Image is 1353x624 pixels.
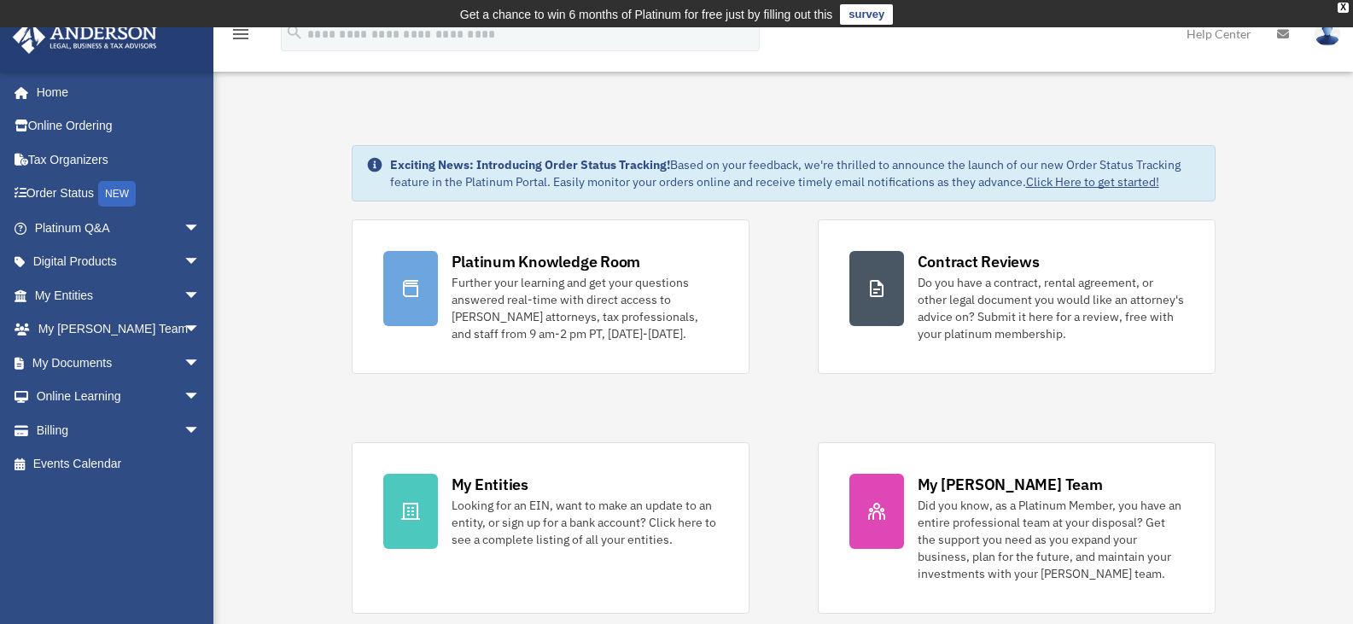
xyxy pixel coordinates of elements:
span: arrow_drop_down [184,312,218,347]
div: Do you have a contract, rental agreement, or other legal document you would like an attorney's ad... [918,274,1184,342]
span: arrow_drop_down [184,278,218,313]
a: Contract Reviews Do you have a contract, rental agreement, or other legal document you would like... [818,219,1216,374]
i: menu [230,24,251,44]
div: Get a chance to win 6 months of Platinum for free just by filling out this [460,4,833,25]
a: Online Ordering [12,109,226,143]
a: Home [12,75,218,109]
div: Contract Reviews [918,251,1040,272]
div: My [PERSON_NAME] Team [918,474,1103,495]
span: arrow_drop_down [184,245,218,280]
a: survey [840,4,893,25]
span: arrow_drop_down [184,346,218,381]
div: Based on your feedback, we're thrilled to announce the launch of our new Order Status Tracking fe... [390,156,1201,190]
a: My Entities Looking for an EIN, want to make an update to an entity, or sign up for a bank accoun... [352,442,749,614]
a: Platinum Q&Aarrow_drop_down [12,211,226,245]
a: Click Here to get started! [1026,174,1159,190]
span: arrow_drop_down [184,413,218,448]
a: My [PERSON_NAME] Teamarrow_drop_down [12,312,226,347]
a: Online Learningarrow_drop_down [12,380,226,414]
div: Platinum Knowledge Room [452,251,641,272]
strong: Exciting News: Introducing Order Status Tracking! [390,157,670,172]
a: Platinum Knowledge Room Further your learning and get your questions answered real-time with dire... [352,219,749,374]
div: Looking for an EIN, want to make an update to an entity, or sign up for a bank account? Click her... [452,497,718,548]
div: close [1338,3,1349,13]
div: NEW [98,181,136,207]
a: Events Calendar [12,447,226,481]
span: arrow_drop_down [184,211,218,246]
a: Tax Organizers [12,143,226,177]
img: User Pic [1315,21,1340,46]
i: search [285,23,304,42]
a: My Entitiesarrow_drop_down [12,278,226,312]
a: menu [230,30,251,44]
img: Anderson Advisors Platinum Portal [8,20,162,54]
a: My [PERSON_NAME] Team Did you know, as a Platinum Member, you have an entire professional team at... [818,442,1216,614]
span: arrow_drop_down [184,380,218,415]
a: Digital Productsarrow_drop_down [12,245,226,279]
div: Further your learning and get your questions answered real-time with direct access to [PERSON_NAM... [452,274,718,342]
div: My Entities [452,474,528,495]
a: Order StatusNEW [12,177,226,212]
a: My Documentsarrow_drop_down [12,346,226,380]
div: Did you know, as a Platinum Member, you have an entire professional team at your disposal? Get th... [918,497,1184,582]
a: Billingarrow_drop_down [12,413,226,447]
